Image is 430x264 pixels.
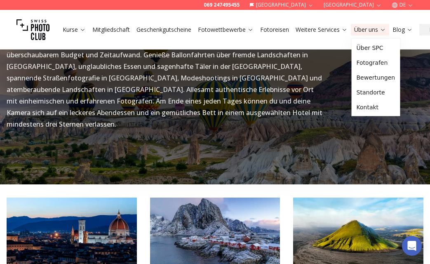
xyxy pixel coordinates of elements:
[136,26,191,34] a: Geschenkgutscheine
[257,24,292,35] button: Fotoreisen
[63,26,86,34] a: Kurse
[353,85,399,100] a: Standorte
[353,70,399,85] a: Bewertungen
[292,24,351,35] button: Weitere Services
[389,24,416,35] button: Blog
[195,24,257,35] button: Fotowettbewerbe
[198,26,254,34] a: Fotowettbewerbe
[133,24,195,35] button: Geschenkgutscheine
[89,24,133,35] button: Mitgliedschaft
[392,26,413,34] a: Blog
[16,13,49,46] img: Swiss photo club
[354,26,386,34] a: Über uns
[7,26,323,130] p: Wir haben einige wunderschöne Reiseziele in [GEOGRAPHIC_DATA] herausgepickt, von denen du garanti...
[260,26,289,34] a: Fotoreisen
[351,24,389,35] button: Über uns
[353,40,399,55] a: Über SPC
[204,2,240,8] a: 069 247495455
[402,236,422,256] div: Open Intercom Messenger
[92,26,130,34] a: Mitgliedschaft
[353,55,399,70] a: Fotografen
[59,24,89,35] button: Kurse
[353,100,399,115] a: Kontakt
[296,26,348,34] a: Weitere Services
